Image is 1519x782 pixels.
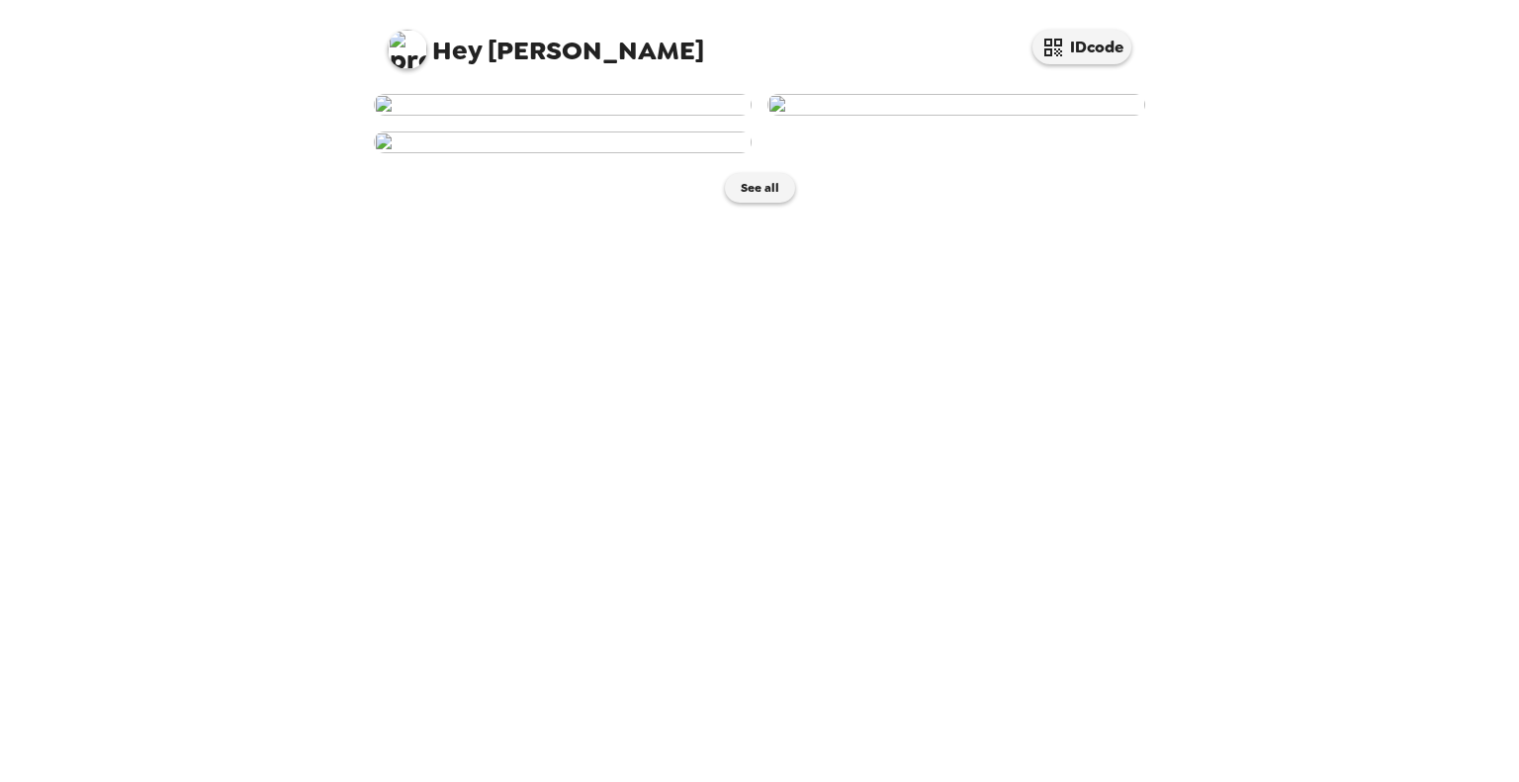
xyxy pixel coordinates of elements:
span: Hey [432,33,482,68]
img: user-273952 [374,94,752,116]
span: [PERSON_NAME] [388,20,704,64]
img: profile pic [388,30,427,69]
button: See all [725,173,795,203]
button: IDcode [1032,30,1131,64]
img: user-272824 [374,131,752,153]
img: user-273843 [767,94,1145,116]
